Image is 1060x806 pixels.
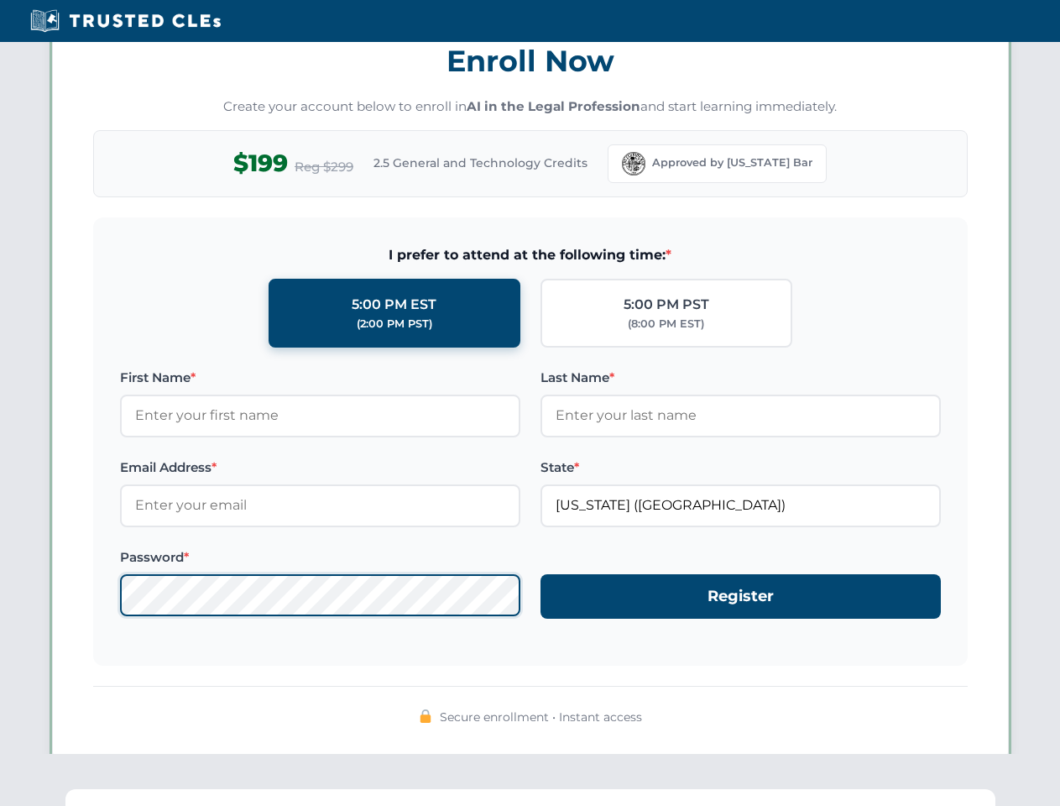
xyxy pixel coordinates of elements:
[25,8,226,34] img: Trusted CLEs
[352,294,436,316] div: 5:00 PM EST
[652,154,812,171] span: Approved by [US_STATE] Bar
[93,97,968,117] p: Create your account below to enroll in and start learning immediately.
[624,294,709,316] div: 5:00 PM PST
[540,458,941,478] label: State
[419,709,432,723] img: 🔒
[120,484,520,526] input: Enter your email
[373,154,587,172] span: 2.5 General and Technology Credits
[540,484,941,526] input: Florida (FL)
[467,98,640,114] strong: AI in the Legal Profession
[120,368,520,388] label: First Name
[295,157,353,177] span: Reg $299
[540,395,941,437] input: Enter your last name
[622,152,645,175] img: Florida Bar
[540,574,941,619] button: Register
[120,395,520,437] input: Enter your first name
[233,144,288,182] span: $199
[440,708,642,726] span: Secure enrollment • Instant access
[120,547,520,568] label: Password
[540,368,941,388] label: Last Name
[120,244,941,266] span: I prefer to attend at the following time:
[93,34,968,87] h3: Enroll Now
[628,316,704,332] div: (8:00 PM EST)
[120,458,520,478] label: Email Address
[357,316,432,332] div: (2:00 PM PST)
